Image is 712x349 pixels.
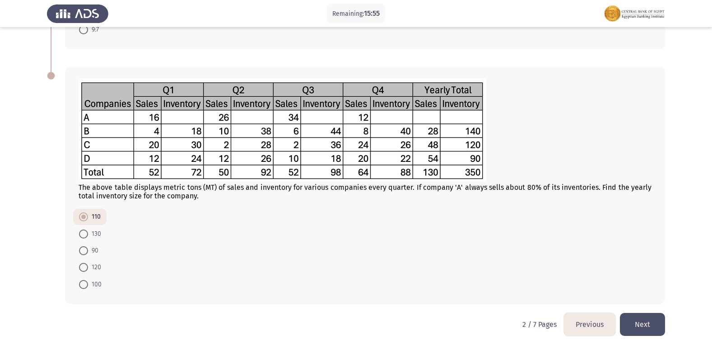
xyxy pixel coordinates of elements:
span: 9:7 [88,24,99,35]
img: Assess Talent Management logo [47,1,108,26]
p: 2 / 7 Pages [522,320,557,329]
span: 100 [88,279,102,290]
span: 90 [88,245,98,256]
img: UUUucG5nMTcyNDIzODgwNTg0MA==.png [79,78,486,181]
span: 130 [88,229,101,239]
span: 15:55 [364,9,380,18]
div: The above table displays metric tons (MT) of sales and inventory for various companies every quar... [79,183,652,200]
span: 110 [88,211,101,222]
p: Remaining: [332,8,380,19]
img: Assessment logo of EBI Analytical Thinking FOCUS Assessment EN [604,1,665,26]
span: 120 [88,262,101,273]
button: load next page [620,313,665,336]
button: load previous page [564,313,615,336]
